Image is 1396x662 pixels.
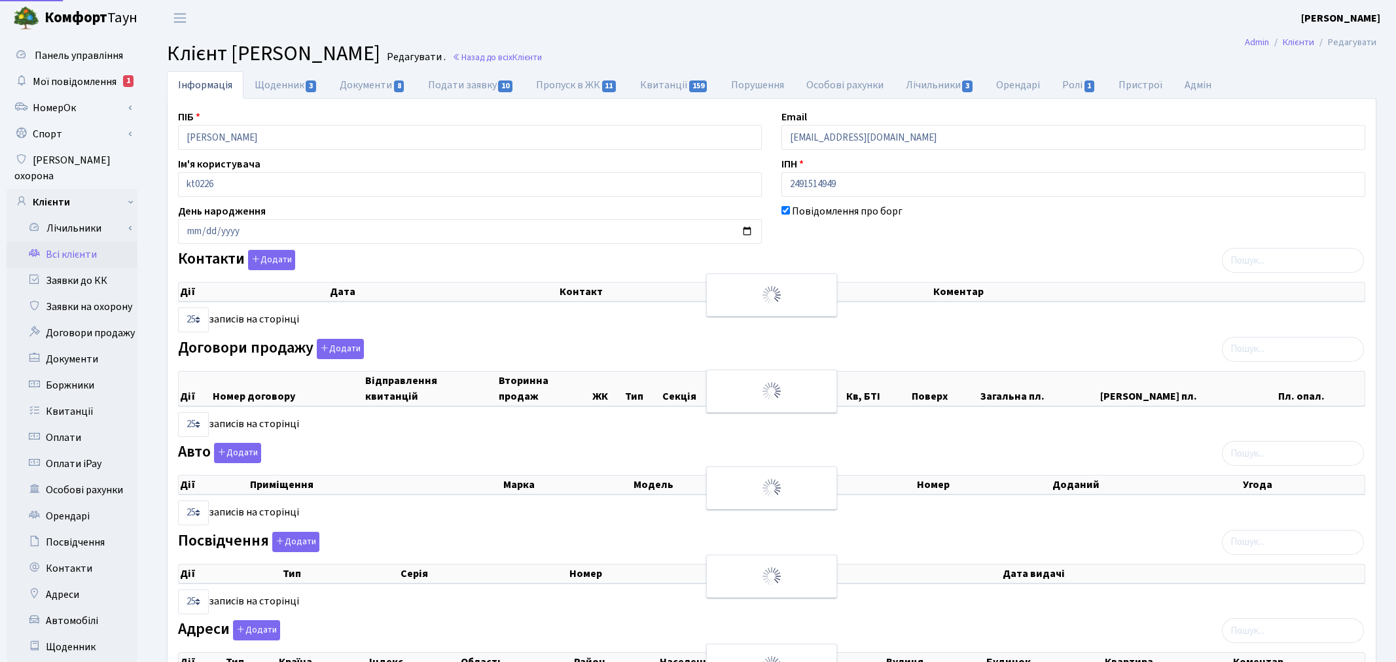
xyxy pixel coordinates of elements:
th: Дії [179,283,329,301]
label: записів на сторінці [178,589,299,614]
select: записів на сторінці [178,500,209,525]
th: Дії [179,565,281,583]
a: Спорт [7,121,137,147]
th: Контакт [558,283,932,301]
span: 11 [602,80,617,92]
a: Орендарі [7,503,137,529]
label: записів на сторінці [178,307,299,332]
select: записів на сторінці [178,589,209,614]
input: Пошук... [1222,530,1364,555]
button: Посвідчення [272,532,319,552]
th: Кв, БТІ [845,372,910,406]
span: Панель управління [35,48,123,63]
a: Посвідчення [7,529,137,555]
button: Контакти [248,250,295,270]
a: Назад до всіхКлієнти [452,51,542,63]
a: Admin [1245,35,1269,49]
label: Email [781,109,807,125]
img: logo.png [13,5,39,31]
label: записів на сторінці [178,500,299,525]
a: Квитанції [629,71,720,99]
a: Панель управління [7,43,137,69]
a: НомерОк [7,95,137,121]
a: Квитанції [7,398,137,425]
div: 1 [123,75,134,87]
th: Вторинна продаж [497,372,591,406]
span: Клієнт [PERSON_NAME] [167,39,380,69]
th: Колір [795,476,916,494]
a: Всі клієнти [7,241,137,268]
a: Особові рахунки [7,477,137,503]
a: Порушення [720,71,795,99]
th: Приміщення [249,476,502,494]
th: Номер [916,476,1051,494]
span: Клієнти [512,51,542,63]
input: Пошук... [1222,248,1364,273]
a: Щоденник [7,634,137,660]
a: Додати [211,441,261,464]
th: Дата видачі [1001,565,1365,583]
a: Ролі [1051,71,1107,99]
a: Мої повідомлення1 [7,69,137,95]
a: Автомобілі [7,608,137,634]
label: Авто [178,443,261,463]
th: Угода [1242,476,1365,494]
button: Переключити навігацію [164,7,196,29]
a: Інформація [167,71,243,99]
a: Додати [245,248,295,271]
a: Особові рахунки [795,71,895,99]
th: Модель [632,476,795,494]
th: Поверх [910,372,980,406]
a: Додати [269,529,319,552]
img: Обробка... [761,566,782,587]
a: Оплати iPay [7,451,137,477]
a: Додати [230,618,280,641]
th: Доданий [1051,476,1242,494]
th: Серія [399,565,568,583]
a: Пропуск в ЖК [525,71,628,99]
th: Дії [179,476,249,494]
a: [PERSON_NAME] [1301,10,1380,26]
th: Дата [329,283,558,301]
label: Повідомлення про борг [792,203,903,219]
th: Номер [568,565,766,583]
label: ПІБ [178,109,200,125]
th: Видано [766,565,1001,583]
a: Пристрої [1107,71,1173,99]
span: 3 [306,80,316,92]
img: Обробка... [761,381,782,402]
a: Боржники [7,372,137,398]
th: Відправлення квитанцій [364,372,497,406]
a: Заявки на охорону [7,294,137,320]
button: Авто [214,443,261,463]
a: Клієнти [1283,35,1314,49]
a: Адреси [7,582,137,608]
th: Коментар [932,283,1365,301]
input: Пошук... [1222,441,1364,466]
a: [PERSON_NAME] охорона [7,147,137,189]
a: Лічильники [895,71,985,99]
a: Подати заявку [417,71,525,99]
a: Документи [329,71,416,99]
span: 8 [394,80,404,92]
th: Секція [661,372,726,406]
th: [PERSON_NAME] пл. [1099,372,1277,406]
th: Номер договору [211,372,364,406]
label: ІПН [781,156,804,172]
span: Таун [45,7,137,29]
label: записів на сторінці [178,412,299,437]
li: Редагувати [1314,35,1376,50]
span: Мої повідомлення [33,75,116,89]
b: Комфорт [45,7,107,28]
img: Обробка... [761,478,782,498]
th: Тип [281,565,399,583]
label: Посвідчення [178,532,319,552]
label: Ім'я користувача [178,156,260,172]
th: ЖК [591,372,624,406]
label: Контакти [178,250,295,270]
label: День народження [178,203,266,219]
span: 10 [498,80,512,92]
label: Договори продажу [178,339,364,359]
nav: breadcrumb [1225,29,1396,56]
span: 3 [962,80,973,92]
